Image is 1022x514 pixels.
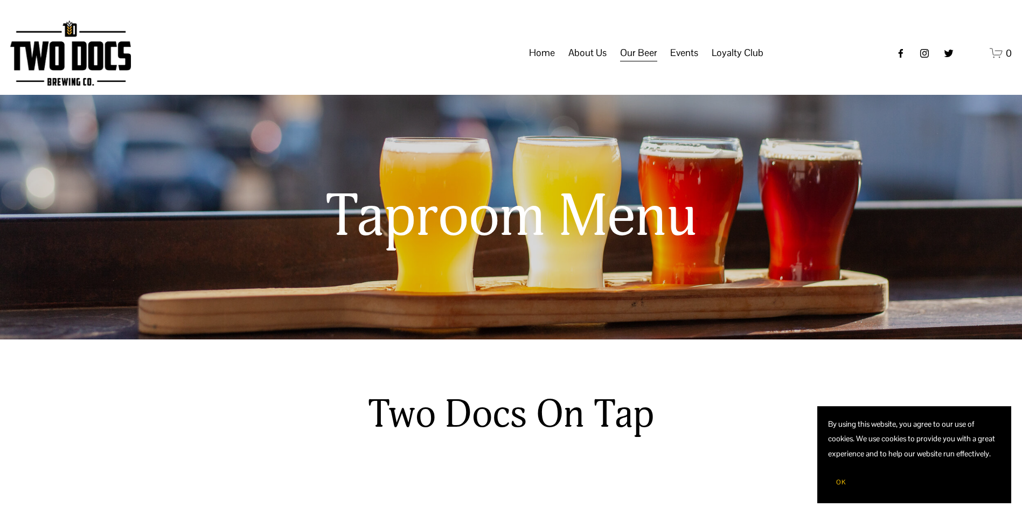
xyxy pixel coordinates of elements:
[817,406,1011,503] section: Cookie banner
[1006,47,1012,59] span: 0
[919,48,930,59] a: instagram-unauth
[529,43,555,64] a: Home
[712,43,763,64] a: folder dropdown
[836,478,846,487] span: OK
[670,43,698,64] a: folder dropdown
[620,43,657,64] a: folder dropdown
[568,44,607,62] span: About Us
[228,185,794,250] h1: Taproom Menu
[990,46,1012,60] a: 0 items in cart
[828,472,854,492] button: OK
[670,44,698,62] span: Events
[620,44,657,62] span: Our Beer
[828,417,1000,461] p: By using this website, you agree to our use of cookies. We use cookies to provide you with a grea...
[568,43,607,64] a: folder dropdown
[712,44,763,62] span: Loyalty Club
[10,20,131,86] img: Two Docs Brewing Co.
[895,48,906,59] a: Facebook
[327,391,695,439] h2: Two Docs On Tap
[943,48,954,59] a: twitter-unauth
